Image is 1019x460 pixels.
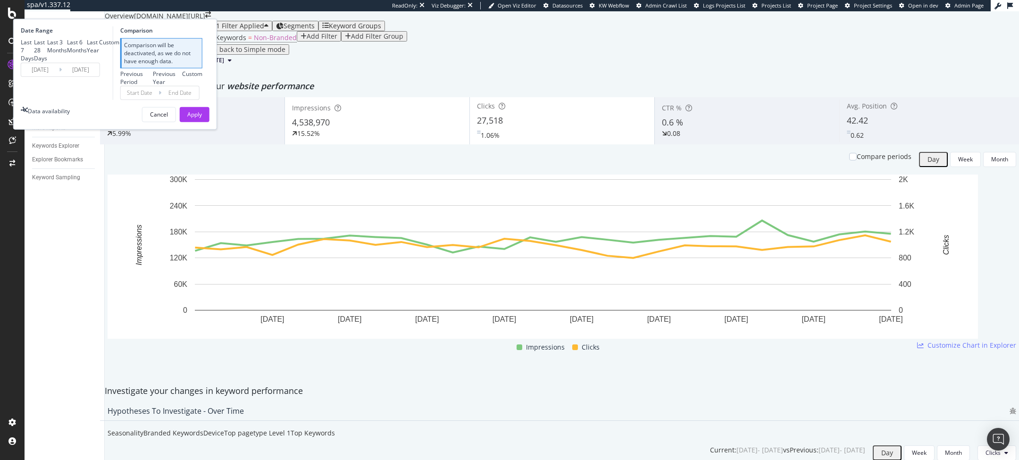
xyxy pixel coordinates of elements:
button: Segments [272,21,318,31]
div: 0.62 [851,131,864,140]
div: Week [958,155,973,163]
button: Add Filter [297,31,341,42]
img: Equal [847,131,851,134]
a: Explorer Bookmarks [32,155,98,165]
span: Segments [284,21,315,30]
div: 5.99% [112,129,131,138]
text: 0 [183,306,187,314]
span: Datasources [552,2,583,9]
input: End Date [62,63,100,76]
a: Keywords Explorer [32,141,98,151]
div: Keywords Explorer [32,141,79,151]
button: Day [919,152,948,167]
span: Clicks [986,449,1001,457]
span: Keywords [216,33,246,42]
div: Date Range [21,26,110,34]
span: Projects List [761,2,791,9]
div: Add Filter [307,33,337,40]
span: Customize Chart in Explorer [927,341,1016,350]
button: Cancel [142,107,176,122]
span: = [248,33,252,42]
div: bug [1010,408,1016,414]
div: Previous Year [153,69,182,85]
div: Last Year [87,38,99,54]
div: Month [945,449,962,457]
div: Previous Period [120,69,153,85]
input: Start Date [21,63,59,76]
div: Apply [187,110,202,118]
div: Last 3 Months [47,38,67,54]
input: Start Date [121,86,159,100]
svg: A chart. [108,175,978,339]
div: 1.06% [481,131,500,140]
div: 15.52% [297,129,320,138]
text: 180K [170,228,188,236]
div: Hypotheses to Investigate - Over Time [108,406,244,416]
text: 300K [170,176,188,184]
span: Clicks [477,101,495,110]
div: Keyword Sampling [32,173,80,183]
div: [DOMAIN_NAME][URL] [134,11,205,21]
div: [DATE] - [DATE] [736,445,783,455]
a: Open in dev [899,2,938,9]
button: Add Filter Group [341,31,407,42]
a: Admin Page [945,2,984,9]
div: Overview [105,11,134,21]
text: [DATE] [570,315,593,323]
a: Open Viz Editor [488,2,536,9]
span: Admin Crawl List [645,2,687,9]
div: Last 6 Months [67,38,87,54]
text: [DATE] [802,315,825,323]
text: Impressions [135,225,143,265]
div: 0.08 [667,129,680,138]
button: Week [950,152,981,167]
a: Customize Chart in Explorer [917,341,1016,350]
button: Switch back to Simple mode [193,44,289,55]
div: Current: [710,445,736,455]
span: 0.6 % [662,117,683,128]
text: [DATE] [338,315,361,323]
a: Logs Projects List [694,2,745,9]
div: Switch back to Simple mode [197,46,285,53]
div: Investigate your changes in keyword performance [105,385,1019,397]
div: Last 28 Days [34,38,47,62]
text: [DATE] [260,315,284,323]
div: Device [203,428,224,438]
text: 60K [174,280,188,288]
div: Top Keywords [291,428,335,438]
a: Project Settings [845,2,892,9]
button: Apply [180,107,209,122]
div: Month [991,155,1008,163]
div: Viz Debugger: [432,2,466,9]
div: Custom [182,69,202,77]
span: CTR % [662,103,682,112]
div: Week [912,449,927,457]
text: Clicks [942,235,950,255]
span: 4,538,970 [292,117,330,128]
div: Open Intercom Messenger [987,428,1010,451]
div: Comparison [120,26,202,34]
div: vs Previous : [783,445,819,455]
span: Impressions [526,342,565,353]
div: Last 7 Days [21,38,34,62]
a: Projects List [752,2,791,9]
div: arrow-right-arrow-left [205,11,211,18]
span: Clicks [582,342,600,353]
text: 800 [899,254,911,262]
a: Admin Crawl List [636,2,687,9]
div: Cancel [150,110,168,118]
text: [DATE] [725,315,748,323]
div: Seasonality [108,428,143,438]
span: Project Settings [854,2,892,9]
div: Custom [99,38,119,46]
text: [DATE] [647,315,671,323]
